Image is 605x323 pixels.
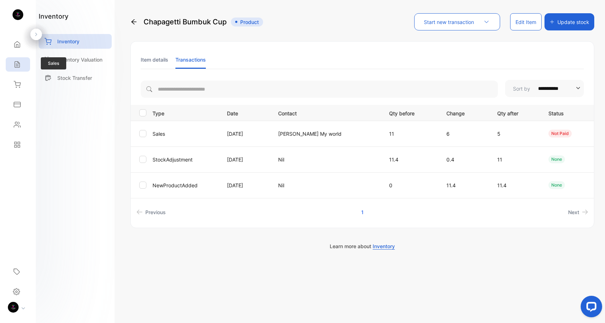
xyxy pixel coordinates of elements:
[575,293,605,323] iframe: LiveChat chat widget
[389,108,432,117] p: Qty before
[373,243,395,250] span: Inventory
[497,130,533,138] p: 5
[227,182,263,189] p: [DATE]
[39,34,112,49] a: Inventory
[39,71,112,85] a: Stock Transfer
[497,182,533,189] p: 11.4
[39,11,68,21] h1: inventory
[389,156,432,163] p: 11.4
[130,13,263,30] div: Chapagetti Bumbuk Cup
[227,156,263,163] p: [DATE]
[150,146,218,172] td: StockAdjustment
[175,50,206,69] li: Transactions
[278,108,375,117] p: Contact
[150,121,218,146] td: Sales
[513,85,530,92] p: Sort by
[544,13,594,30] button: Update stock
[278,156,375,163] p: Nil
[510,13,542,30] button: Edit Item
[497,108,533,117] p: Qty after
[548,108,588,117] p: Status
[134,206,169,219] a: Previous page
[41,57,66,69] span: Sales
[389,130,432,138] p: 11
[231,18,263,26] span: Product
[414,13,500,30] button: Start new transaction
[505,80,584,97] button: Sort by
[150,172,218,198] td: NewProductAdded
[389,182,432,189] p: 0
[39,52,112,67] a: Inventory Valuation
[145,208,166,216] span: Previous
[278,130,375,138] p: [PERSON_NAME] My world
[497,156,533,163] p: 11
[57,56,102,63] p: Inventory Valuation
[446,156,483,163] p: 0.4
[568,208,579,216] span: Next
[446,130,483,138] p: 6
[130,242,594,250] p: Learn more about
[548,181,565,189] div: None
[548,130,572,138] div: not paid
[57,38,79,45] p: Inventory
[278,182,375,189] p: Nil
[565,206,591,219] a: Next page
[353,206,372,219] a: Page 1 is your current page
[446,182,483,189] p: 11.4
[57,74,92,82] p: Stock Transfer
[141,50,168,69] li: Item details
[131,206,594,219] ul: Pagination
[13,9,23,20] img: logo
[153,108,218,117] p: Type
[227,108,263,117] p: Date
[548,155,565,163] div: None
[446,108,483,117] p: Change
[227,130,263,138] p: [DATE]
[8,302,19,313] img: profile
